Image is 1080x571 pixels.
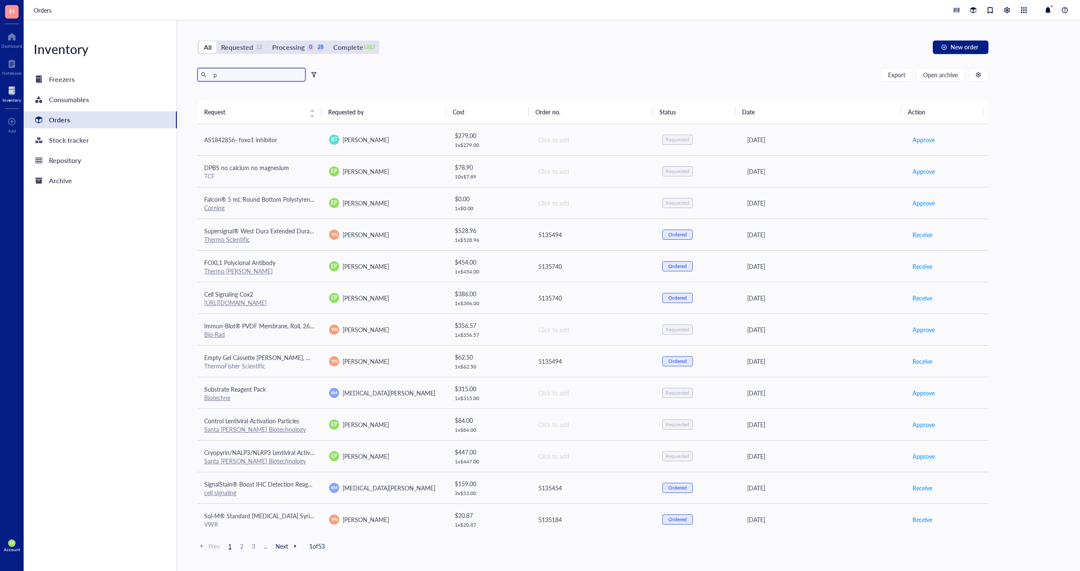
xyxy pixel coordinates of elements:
[221,41,253,53] div: Requested
[666,453,689,460] div: Requested
[8,128,16,133] div: Add
[668,484,687,491] div: Ordered
[913,483,932,493] span: Receive
[24,91,177,108] a: Consumables
[343,199,389,207] span: [PERSON_NAME]
[343,357,389,365] span: [PERSON_NAME]
[735,100,901,124] th: Date
[331,390,337,395] span: KM
[307,44,314,51] div: 0
[256,44,263,51] div: 12
[666,421,689,428] div: Requested
[204,330,225,338] a: Bio-Rad
[747,230,899,239] div: [DATE]
[913,452,935,461] span: Approve
[666,200,689,206] div: Requested
[204,163,289,172] span: DPBS no calcium no magnesium
[913,325,935,334] span: Approve
[204,448,357,457] span: Cryopyrin/NALP3/NLRP3 Lentiviral Activation Particles (m)
[747,325,899,334] div: [DATE]
[913,167,935,176] span: Approve
[653,100,735,124] th: Status
[24,172,177,189] a: Archive
[9,5,14,16] span: H
[912,355,933,368] button: Receive
[912,386,935,400] button: Approve
[331,452,337,460] span: EP
[747,262,899,271] div: [DATE]
[204,267,273,275] a: Thermo [PERSON_NAME]
[331,136,337,143] span: BT
[204,417,299,425] span: Control Lentiviral Activation Particles
[331,231,337,238] span: YN
[881,68,913,81] button: Export
[272,41,305,53] div: Processing
[913,262,932,271] span: Receive
[455,458,524,465] div: 1 x $ 447.00
[331,421,337,428] span: EP
[10,541,14,545] span: EP
[204,457,306,465] a: Santa [PERSON_NAME] Biotechnology
[204,227,764,235] span: Supersignal® West Dura Extended Duration Chemiluminescent Substrate, Thermo Scientific, SuperSign...
[913,135,935,144] span: Approve
[204,298,267,307] a: [URL][DOMAIN_NAME]
[538,262,649,271] div: 5135740
[531,440,656,472] td: Click to add
[933,41,988,54] button: New order
[747,198,899,208] div: [DATE]
[668,516,687,523] div: Ordered
[343,230,389,239] span: [PERSON_NAME]
[49,73,75,85] div: Freezers
[531,409,656,440] td: Click to add
[24,41,177,57] div: Inventory
[343,325,389,334] span: [PERSON_NAME]
[538,515,649,524] div: 5135184
[538,198,649,208] div: Click to add
[225,542,235,550] span: 1
[204,322,367,330] span: Immun-Blot® PVDF Membrane, Roll, 26 cm x 3.3 m, 1620177
[531,503,656,535] td: 5135184
[668,295,687,301] div: Ordered
[204,488,236,497] a: cell signaling
[455,447,524,457] div: $ 447.00
[538,420,649,429] div: Click to add
[668,231,687,238] div: Ordered
[49,134,89,146] div: Stock tracker
[923,71,958,78] span: Open archive
[197,100,321,124] th: Request
[747,420,899,429] div: [DATE]
[331,262,337,270] span: EP
[912,449,935,463] button: Approve
[2,70,22,76] div: Notebook
[331,168,337,175] span: EP
[1,30,22,49] a: Dashboard
[24,111,177,128] a: Orders
[343,420,389,429] span: [PERSON_NAME]
[455,173,524,180] div: 10 x $ 7.89
[331,326,337,333] span: YN
[455,427,524,433] div: 1 x $ 84.00
[455,300,524,307] div: 1 x $ 386.00
[531,155,656,187] td: Click to add
[531,377,656,409] td: Click to add
[531,314,656,345] td: Click to add
[455,131,524,140] div: $ 279.00
[204,135,277,144] span: AS1842856- foxo1 inhibitor
[455,384,524,393] div: $ 315.00
[366,44,373,51] div: 1263
[49,154,81,166] div: Repository
[34,5,53,15] a: Orders
[455,205,524,212] div: 1 x $ 0.00
[2,57,22,76] a: Notebook
[668,358,687,365] div: Ordered
[4,547,20,552] div: Account
[455,257,524,267] div: $ 454.00
[24,152,177,169] a: Repository
[204,511,321,520] span: Sol-M® Standard [MEDICAL_DATA] Syringes
[204,520,316,528] div: VWR
[204,258,275,267] span: FOXL1 Polyclonal Antibody
[666,168,689,175] div: Requested
[197,542,220,550] span: Prev
[912,228,933,241] button: Receive
[916,68,965,81] button: Open archive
